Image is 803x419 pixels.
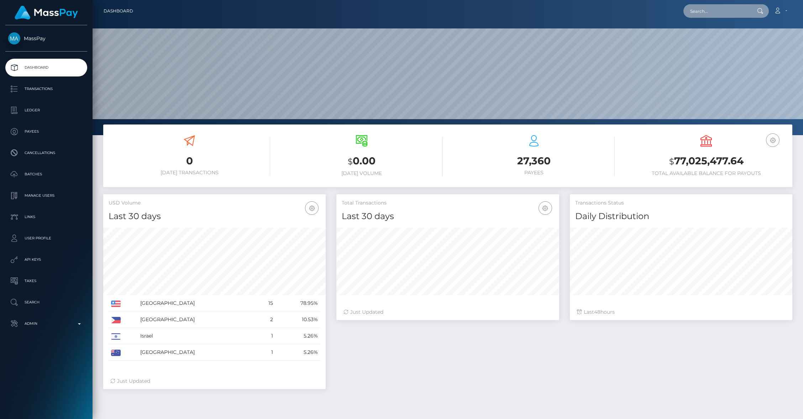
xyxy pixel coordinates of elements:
h5: Transactions Status [575,200,787,207]
h5: USD Volume [109,200,320,207]
h6: Total Available Balance for Payouts [625,170,787,176]
div: Last hours [577,308,785,316]
td: [GEOGRAPHIC_DATA] [138,295,257,312]
a: Cancellations [5,144,87,162]
p: Dashboard [8,62,84,73]
span: MassPay [5,35,87,42]
td: 1 [257,344,276,361]
p: Payees [8,126,84,137]
h4: Last 30 days [109,210,320,223]
a: Transactions [5,80,87,98]
small: $ [348,157,353,166]
img: US.png [111,301,121,307]
img: AU.png [111,350,121,356]
a: Batches [5,165,87,183]
a: Taxes [5,272,87,290]
h6: [DATE] Transactions [109,170,270,176]
p: Transactions [8,84,84,94]
img: IL.png [111,333,121,340]
td: 2 [257,312,276,328]
h3: 0 [109,154,270,168]
td: 1 [257,328,276,344]
td: [GEOGRAPHIC_DATA] [138,344,257,361]
p: Ledger [8,105,84,116]
a: Links [5,208,87,226]
p: Batches [8,169,84,180]
h5: Total Transactions [342,200,553,207]
h4: Daily Distribution [575,210,787,223]
td: 5.26% [275,328,320,344]
td: 10.53% [275,312,320,328]
div: Just Updated [110,377,319,385]
h6: Payees [453,170,615,176]
h3: 0.00 [281,154,442,169]
input: Search... [683,4,750,18]
h6: [DATE] Volume [281,170,442,176]
p: Manage Users [8,190,84,201]
div: Just Updated [343,308,552,316]
p: Search [8,297,84,308]
small: $ [669,157,674,166]
p: User Profile [8,233,84,244]
p: Admin [8,318,84,329]
a: Search [5,293,87,311]
p: API Keys [8,254,84,265]
td: 15 [257,295,276,312]
h3: 27,360 [453,154,615,168]
img: MassPay Logo [15,6,78,20]
a: Dashboard [5,59,87,76]
a: API Keys [5,251,87,269]
img: PH.png [111,317,121,323]
td: [GEOGRAPHIC_DATA] [138,312,257,328]
h4: Last 30 days [342,210,553,223]
a: Ledger [5,101,87,119]
a: Admin [5,315,87,333]
p: Links [8,212,84,222]
td: 5.26% [275,344,320,361]
img: MassPay [8,32,20,44]
span: 48 [594,309,600,315]
a: Payees [5,123,87,140]
p: Cancellations [8,148,84,158]
a: Manage Users [5,187,87,205]
td: 78.95% [275,295,320,312]
p: Taxes [8,276,84,286]
td: Israel [138,328,257,344]
a: Dashboard [104,4,133,18]
h3: 77,025,477.64 [625,154,787,169]
a: User Profile [5,229,87,247]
